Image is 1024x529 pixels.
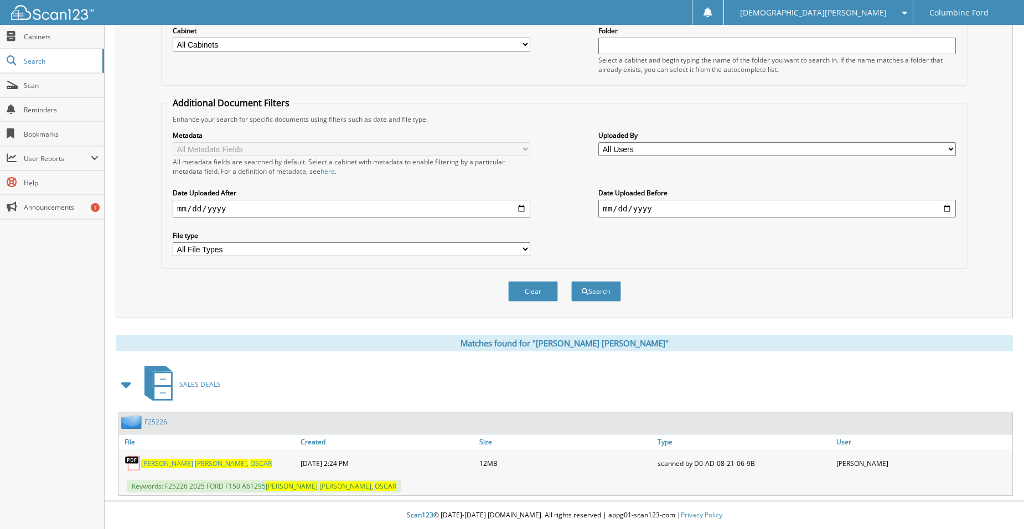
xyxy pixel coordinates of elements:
[173,26,530,35] label: Cabinet
[24,105,99,115] span: Reminders
[173,131,530,140] label: Metadata
[740,9,887,16] span: [DEMOGRAPHIC_DATA][PERSON_NAME]
[508,281,558,302] button: Clear
[834,434,1012,449] a: User
[24,81,99,90] span: Scan
[125,455,141,471] img: PDF.png
[298,434,477,449] a: Created
[116,335,1013,351] div: Matches found for "[PERSON_NAME] [PERSON_NAME]"
[598,131,956,140] label: Uploaded By
[24,203,99,212] span: Announcements
[598,55,956,74] div: Select a cabinet and begin typing the name of the folder you want to search in. If the name match...
[105,502,1024,529] div: © [DATE]-[DATE] [DOMAIN_NAME]. All rights reserved | appg01-scan123-com |
[91,203,100,212] div: 1
[969,476,1024,529] iframe: Chat Widget
[24,32,99,42] span: Cabinets
[167,115,961,124] div: Enhance your search for specific documents using filters such as date and file type.
[929,9,989,16] span: Columbine Ford
[266,481,318,491] span: [PERSON_NAME]
[138,362,221,406] a: SALES DEALS
[375,481,396,491] span: OSCAR
[173,200,530,217] input: start
[24,154,91,163] span: User Reports
[173,157,530,176] div: All metadata fields are searched by default. Select a cabinet with metadata to enable filtering b...
[598,200,956,217] input: end
[195,459,249,468] span: [PERSON_NAME],
[320,167,335,176] a: here
[173,231,530,240] label: File type
[141,459,193,468] span: [PERSON_NAME]
[127,480,401,492] span: Keywords: F25226 2025 FORD F150 A61295
[121,415,144,429] img: folder2.png
[655,434,834,449] a: Type
[24,178,99,188] span: Help
[598,26,956,35] label: Folder
[24,56,97,66] span: Search
[571,281,621,302] button: Search
[298,452,477,474] div: [DATE] 2:24 PM
[24,129,99,139] span: Bookmarks
[655,452,834,474] div: scanned by D0-AD-08-21-06-9B
[319,481,373,491] span: [PERSON_NAME],
[173,188,530,198] label: Date Uploaded After
[141,459,272,468] a: [PERSON_NAME] [PERSON_NAME], OSCAR
[598,188,956,198] label: Date Uploaded Before
[119,434,298,449] a: File
[681,510,722,520] a: Privacy Policy
[407,510,433,520] span: Scan123
[250,459,272,468] span: OSCAR
[144,417,167,427] a: F25226
[179,380,221,389] span: SALES DEALS
[11,5,94,20] img: scan123-logo-white.svg
[477,452,655,474] div: 12MB
[167,97,295,109] legend: Additional Document Filters
[834,452,1012,474] div: [PERSON_NAME]
[477,434,655,449] a: Size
